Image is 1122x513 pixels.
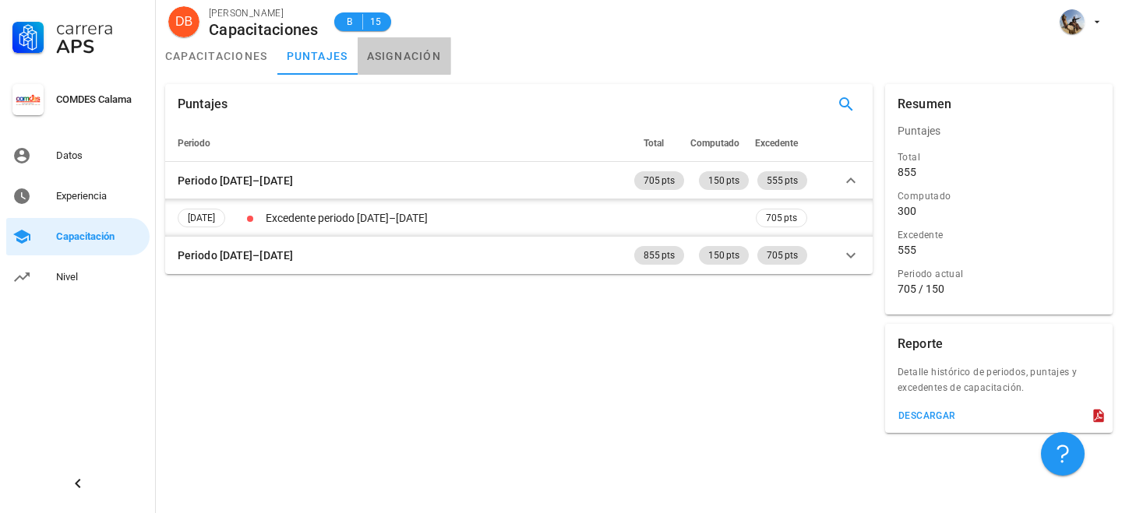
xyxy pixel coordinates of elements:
[56,19,143,37] div: Carrera
[755,138,798,149] span: Excedente
[178,247,293,264] div: Periodo [DATE]–[DATE]
[898,227,1100,243] div: Excedente
[56,190,143,202] div: Experiencia
[891,405,962,427] button: descargar
[263,199,753,237] td: Excedente periodo [DATE]–[DATE]
[898,165,916,179] div: 855
[885,112,1113,149] div: Puntajes
[6,137,150,174] a: Datos
[898,282,1100,296] div: 705 / 150
[708,246,739,265] span: 150 pts
[369,14,382,30] span: 15
[898,266,1100,282] div: Periodo actual
[766,209,797,227] span: 705 pts
[1060,9,1085,34] div: avatar
[178,172,293,189] div: Periodo [DATE]–[DATE]
[898,188,1100,204] div: Computado
[898,204,916,218] div: 300
[6,258,150,296] a: Nivel
[898,84,951,125] div: Resumen
[56,37,143,56] div: APS
[767,246,798,265] span: 705 pts
[168,6,199,37] div: avatar
[898,243,916,257] div: 555
[209,5,319,21] div: [PERSON_NAME]
[644,246,675,265] span: 855 pts
[165,125,631,162] th: Periodo
[752,125,810,162] th: Excedente
[687,125,752,162] th: Computado
[56,271,143,283] div: Nivel
[898,324,943,364] div: Reporte
[644,138,664,149] span: Total
[178,84,228,125] div: Puntajes
[898,410,956,421] div: descargar
[6,177,150,215] a: Experiencia
[56,230,143,243] div: Capacitación
[209,21,319,38] div: Capacitaciones
[898,149,1100,165] div: Total
[885,364,1113,405] div: Detalle histórico de periodos, puntajes y excedentes de capacitación.
[178,138,210,149] span: Periodo
[6,218,150,255] a: Capacitación
[56,93,143,106] div: COMDES Calama
[344,14,356,30] span: B
[767,171,798,190] span: 555 pts
[358,37,451,75] a: asignación
[690,138,739,149] span: Computado
[708,171,739,190] span: 150 pts
[56,149,143,162] div: Datos
[277,37,358,75] a: puntajes
[175,6,192,37] span: DB
[631,125,687,162] th: Total
[156,37,277,75] a: capacitaciones
[188,209,215,227] span: [DATE]
[644,171,675,190] span: 705 pts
